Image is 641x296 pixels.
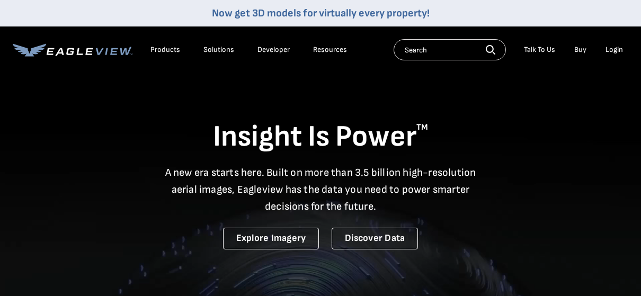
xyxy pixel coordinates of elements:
p: A new era starts here. Built on more than 3.5 billion high-resolution aerial images, Eagleview ha... [158,164,483,215]
div: Solutions [203,45,234,55]
input: Search [394,39,506,60]
h1: Insight Is Power [13,119,628,156]
a: Discover Data [332,228,418,249]
div: Login [606,45,623,55]
sup: TM [416,122,428,132]
a: Buy [574,45,586,55]
a: Developer [257,45,290,55]
div: Products [150,45,180,55]
div: Resources [313,45,347,55]
a: Now get 3D models for virtually every property! [212,7,430,20]
a: Explore Imagery [223,228,319,249]
div: Talk To Us [524,45,555,55]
